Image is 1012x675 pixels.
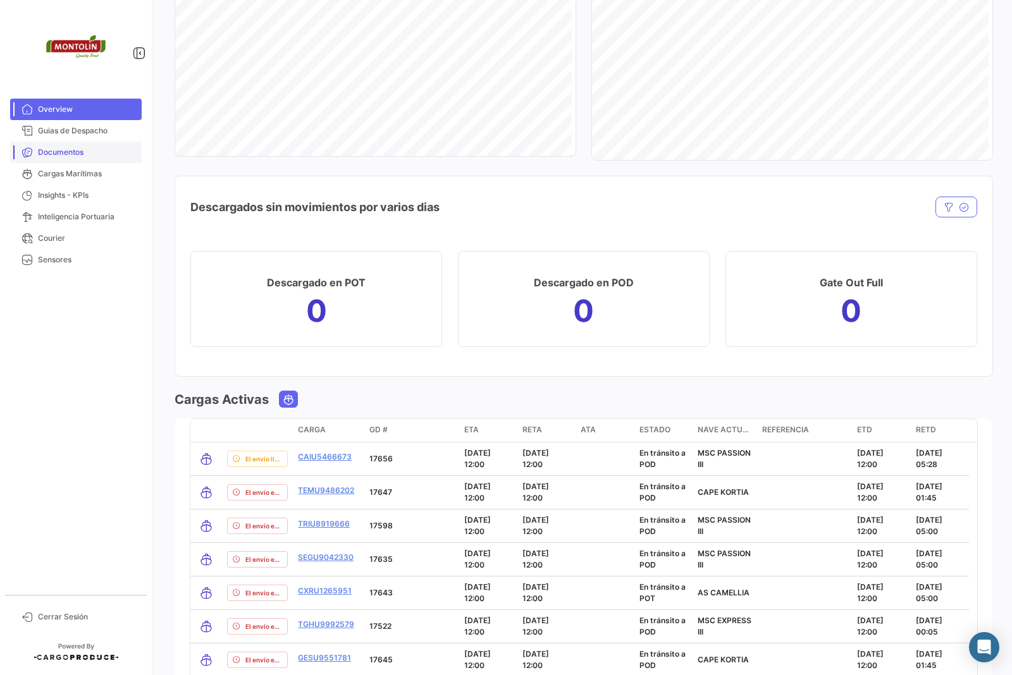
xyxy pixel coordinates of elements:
[581,424,596,435] span: ATA
[298,518,350,530] a: TRIU8919666
[698,548,752,571] p: MSC PASSION III
[38,190,137,201] span: Insights - KPIs
[857,582,884,603] span: [DATE] 12:00
[38,104,137,115] span: Overview
[857,424,872,435] span: ETD
[298,552,354,563] a: SEGU9042330
[464,515,491,536] span: [DATE] 12:00
[522,448,549,469] span: [DATE] 12:00
[464,482,491,502] span: [DATE] 12:00
[522,649,549,670] span: [DATE] 12:00
[44,15,108,78] img: 2d55ee68-5a11-4b18-9445-71bae2c6d5df.png
[911,419,969,442] datatable-header-cell: RETD
[857,515,884,536] span: [DATE] 12:00
[639,649,686,670] span: En tránsito a POD
[916,549,942,569] span: [DATE] 05:00
[298,585,352,597] a: CXRU1265951
[639,515,686,536] span: En tránsito a POD
[38,125,137,137] span: Guias de Despacho
[820,274,883,291] h3: Gate Out Full
[857,649,884,670] span: [DATE] 12:00
[190,198,440,216] h4: Descargados sin movimientos por varios dias
[639,482,686,502] span: En tránsito a POD
[522,616,549,636] span: [DATE] 12:00
[916,616,942,636] span: [DATE] 00:05
[38,168,137,179] span: Cargas Marítimas
[298,424,326,435] span: Carga
[10,185,142,206] a: Insights - KPIs
[245,454,282,464] span: El envío llegará adelantado.
[280,391,297,407] button: Ocean
[916,515,942,536] span: [DATE] 05:00
[222,419,293,442] datatable-header-cell: delayStatus
[857,549,884,569] span: [DATE] 12:00
[38,211,137,222] span: Inteligencia Portuaria
[857,448,884,469] span: [DATE] 12:00
[857,616,884,636] span: [DATE] 12:00
[698,487,752,498] p: CAPE KORTIA
[522,582,549,603] span: [DATE] 12:00
[175,391,269,408] h3: Cargas Activas
[573,301,594,321] h1: 0
[916,649,942,670] span: [DATE] 01:45
[852,419,910,442] datatable-header-cell: ETD
[267,274,366,291] h3: Descargado en POT
[298,485,354,496] a: TEMU9486202
[38,233,137,244] span: Courier
[693,419,757,442] datatable-header-cell: Nave actual
[517,419,576,442] datatable-header-cell: RETA
[245,487,282,497] span: El envío está retrasado.
[916,448,942,469] span: [DATE] 05:28
[38,254,137,265] span: Sensores
[464,582,491,603] span: [DATE] 12:00
[576,419,634,442] datatable-header-cell: ATA
[459,419,517,442] datatable-header-cell: ETA
[464,649,491,670] span: [DATE] 12:00
[10,163,142,185] a: Cargas Marítimas
[639,616,686,636] span: En tránsito a POD
[245,521,282,531] span: El envío está retrasado.
[369,453,454,465] p: 17656
[522,549,549,569] span: [DATE] 12:00
[698,447,752,470] p: MSC PASSION III
[916,582,942,603] span: [DATE] 05:00
[639,424,670,435] span: Estado
[10,142,142,163] a: Documentos
[10,99,142,120] a: Overview
[634,419,693,442] datatable-header-cell: Estado
[757,419,852,442] datatable-header-cell: Referencia
[916,482,942,502] span: [DATE] 01:45
[969,632,999,662] div: Abrir Intercom Messenger
[698,424,752,435] span: Nave actual
[190,419,222,442] datatable-header-cell: transportMode
[369,554,454,565] p: 17635
[293,419,364,442] datatable-header-cell: Carga
[298,451,352,463] a: CAIU5466673
[698,615,752,638] p: MSC EXPRESS III
[464,616,491,636] span: [DATE] 12:00
[38,611,137,623] span: Cerrar Sesión
[369,487,454,498] p: 17647
[10,249,142,271] a: Sensores
[534,274,634,291] h3: Descargado en POD
[639,448,686,469] span: En tránsito a POD
[857,482,884,502] span: [DATE] 12:00
[245,655,282,665] span: El envío está retrasado.
[245,621,282,631] span: El envío está retrasado.
[369,424,388,435] span: GD #
[245,588,282,598] span: El envío está retrasado.
[464,448,491,469] span: [DATE] 12:00
[245,554,282,564] span: El envío está retrasado.
[916,424,936,435] span: RETD
[10,120,142,142] a: Guias de Despacho
[298,652,351,664] a: GESU9551781
[364,419,459,442] datatable-header-cell: GD #
[464,424,479,435] span: ETA
[464,549,491,569] span: [DATE] 12:00
[369,587,454,599] p: 17643
[10,228,142,249] a: Courier
[639,549,686,569] span: En tránsito a POD
[522,424,542,435] span: RETA
[298,619,354,630] a: TGHU9992579
[369,654,454,666] p: 17645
